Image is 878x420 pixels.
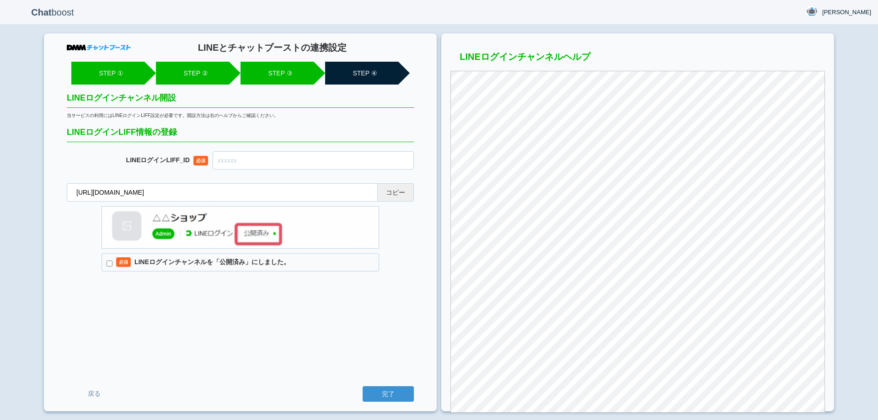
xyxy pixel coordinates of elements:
input: xxxxxx [213,151,414,170]
h3: LINEログインチャンネルヘルプ [450,52,825,66]
a: 戻る [67,385,122,402]
dt: LINEログインLIFF_ID [67,156,213,164]
b: Chat [31,7,51,17]
p: boost [7,1,98,24]
img: User Image [806,6,818,17]
h1: LINEとチャットブーストの連携設定 [131,43,414,53]
img: DMMチャットブースト [67,45,131,50]
h2: LINEログインLIFF情報の登録 [67,128,414,142]
li: STEP ③ [241,62,314,85]
li: STEP ④ [325,62,398,85]
label: LINEログインチャンネルを「公開済み」にしました。 [102,253,379,271]
button: コピー [377,183,414,202]
li: STEP ② [156,62,229,85]
li: STEP ① [71,62,145,85]
div: 当サービスの利用にはLINEログインLIFF設定が必要です。開設方法は右のヘルプからご確認ください。 [67,112,414,119]
span: [PERSON_NAME] [822,8,871,17]
img: LINEログインチャンネル情報の登録確認 [102,206,379,249]
input: 完了 [363,386,414,402]
input: 必須LINEログインチャンネルを「公開済み」にしました。 [107,261,112,266]
span: 必須 [116,257,131,267]
h2: LINEログインチャンネル開設 [67,94,414,108]
span: 必須 [193,156,208,165]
